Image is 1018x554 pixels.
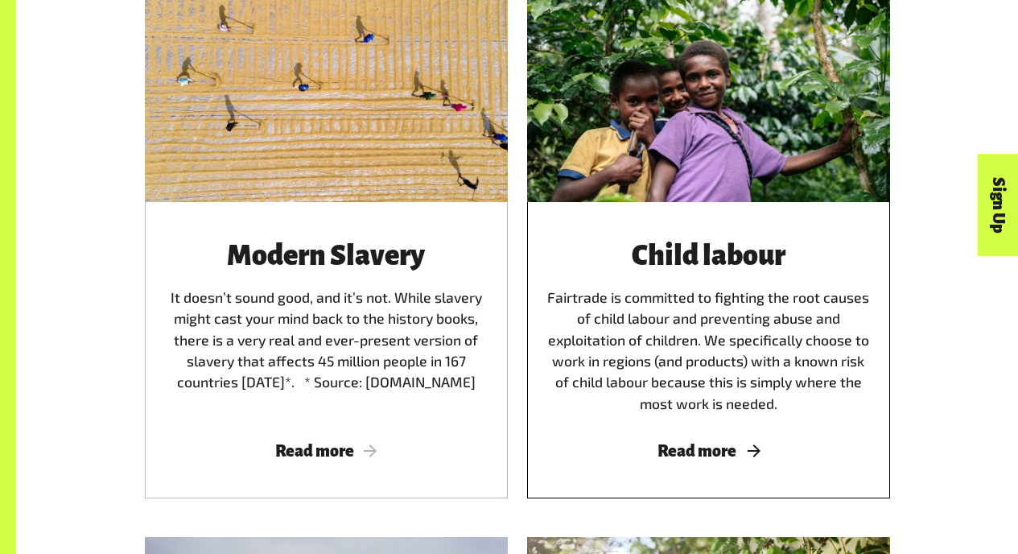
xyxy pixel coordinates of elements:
h3: Child labour [546,241,871,271]
div: It doesn’t sound good, and it’s not. While slavery might cast your mind back to the history books... [164,241,488,415]
div: Fairtrade is committed to fighting the root causes of child labour and preventing abuse and explo... [546,241,871,415]
span: Read more [164,442,488,460]
span: Read more [546,442,871,460]
h3: Modern Slavery [164,241,488,271]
